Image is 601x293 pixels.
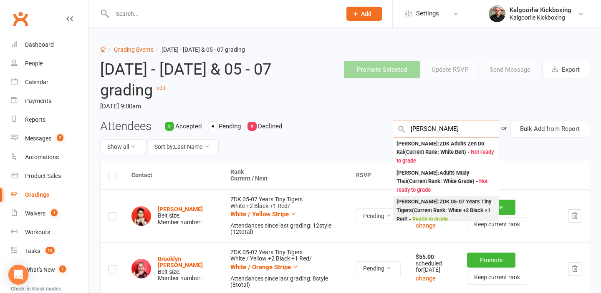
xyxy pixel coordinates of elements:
button: White / Orange Stripe [230,262,299,272]
div: Kalgoorlie Kickboxing [510,6,571,14]
div: 4 [208,122,217,131]
a: edit [157,85,165,91]
a: Tasks 10 [11,242,88,260]
div: Waivers [25,210,45,217]
button: Pending [356,208,401,223]
a: Reports [11,110,88,129]
button: change [416,273,436,283]
div: Attendances since last grading: 12 style ( 12 total) [230,223,341,235]
a: Grading Events [114,46,154,53]
a: Waivers 1 [11,204,88,223]
div: Dashboard [25,41,54,48]
a: Clubworx [10,8,31,29]
a: People [11,54,88,73]
div: [PERSON_NAME] : Adults Muay Thai (Current Rank: White Grade ) - [396,169,495,195]
strong: $55.00 [416,253,434,260]
div: Open Intercom Messenger [8,265,28,285]
div: scheduled for [DATE] [416,254,452,273]
div: Reports [25,116,45,123]
h3: Attendees [100,120,152,133]
div: Gradings [25,191,49,198]
a: Messages 2 [11,129,88,148]
span: Pending [219,123,241,130]
img: thumb_image1664779456.png [489,5,505,22]
button: Bulk Add from Report [510,120,589,138]
a: Dashboard [11,35,88,54]
a: Automations [11,148,88,167]
a: [PERSON_NAME] [158,206,203,213]
span: Declined [258,123,282,130]
input: Search... [110,8,336,20]
a: Calendar [11,73,88,92]
img: Maru Goodley [131,206,151,226]
td: ZDK 05-07 Years Tiny Tigers White +2 Black +1 Red / [223,189,348,242]
span: Accepted [175,123,202,130]
span: Ready to grade [412,216,448,222]
span: Not ready to grade [396,149,494,164]
a: Payments [11,92,88,110]
span: 2 [57,134,63,141]
div: What's New [25,266,55,273]
li: [DATE] - [DATE] & 05 - 07 grading [154,45,245,54]
div: Belt size: Member number: [158,206,203,225]
span: Add [361,10,371,17]
a: What's New1 [11,260,88,279]
div: 0 [247,122,257,131]
a: Product Sales [11,167,88,185]
button: Add [346,7,382,21]
div: People [25,60,43,67]
span: 1 [59,265,66,273]
div: Belt size: Member number: [158,256,215,282]
button: Promote [467,253,515,268]
button: Pending [356,261,401,276]
h2: [DATE] - [DATE] & 05 - 07 grading [100,61,297,99]
div: Payments [25,98,51,104]
div: Tasks [25,248,40,254]
button: change [416,220,436,230]
span: 10 [45,247,55,254]
time: [DATE] 9:00am [100,99,297,113]
div: Automations [25,154,59,160]
button: Show all [100,139,145,154]
span: 1 [51,209,58,216]
input: Search Members by name [393,120,499,138]
span: Not ready to grade [396,178,487,193]
div: Attendances since last grading: 8 style ( 8 total) [230,275,341,288]
span: Settings [416,4,439,23]
button: Sort by:Last Name [147,139,219,154]
div: Product Sales [25,173,61,179]
div: Kalgoorlie Kickboxing [510,14,571,21]
a: Gradings [11,185,88,204]
th: RSVP [348,161,408,189]
th: Rank Current / Next [223,161,348,189]
img: Brooklyn Quintrell [131,259,151,278]
div: or [501,120,507,136]
div: Calendar [25,79,48,85]
button: Keep current rank [467,217,527,232]
div: Workouts [25,229,50,235]
th: Contact [124,161,223,189]
a: Workouts [11,223,88,242]
div: Messages [25,135,51,142]
div: [PERSON_NAME] : ZDK Adults Zen Do Kai (Current Rank: White Belt ) - [396,140,495,165]
a: Brooklyn [PERSON_NAME] [158,255,203,268]
span: White / Yellow Stripe [230,210,289,218]
span: White / Orange Stripe [230,263,291,271]
button: Export [542,61,589,78]
button: White / Yellow Stripe [230,209,297,219]
div: 0 [165,122,174,131]
div: [PERSON_NAME] : ZDK 05-07 Years Tiny Tigers (Current Rank: White +2 Black +1 Red ) - [396,198,495,223]
button: Keep current rank [467,270,527,285]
